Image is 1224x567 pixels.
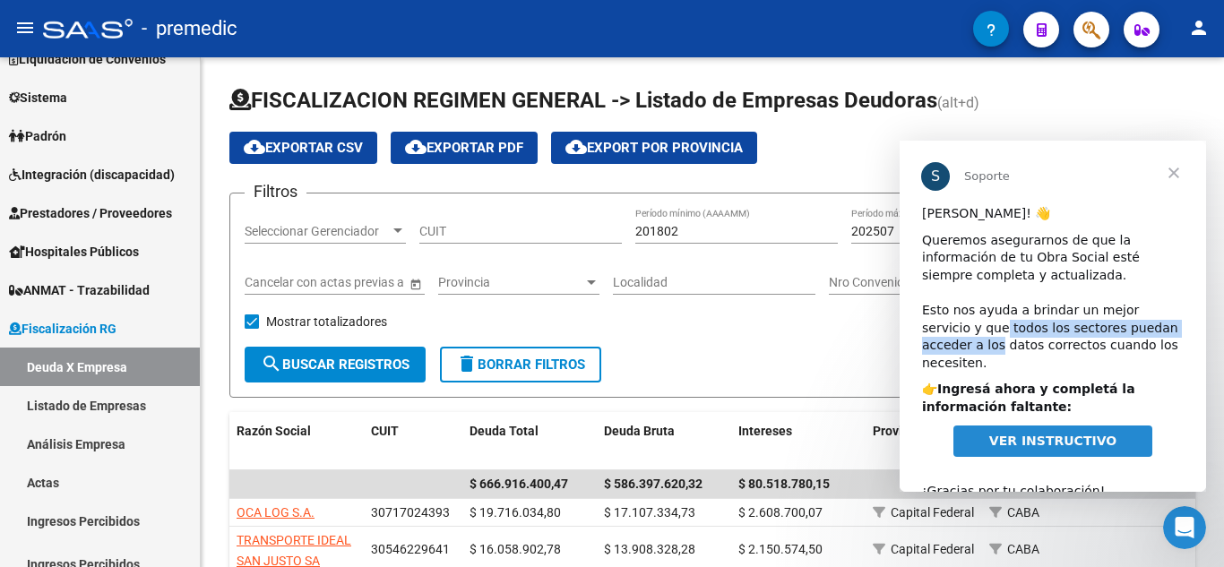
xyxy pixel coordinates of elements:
[738,542,823,556] span: $ 2.150.574,50
[738,505,823,520] span: $ 2.608.700,07
[229,412,364,471] datatable-header-cell: Razón Social
[731,412,866,471] datatable-header-cell: Intereses
[604,505,695,520] span: $ 17.107.334,73
[470,424,539,438] span: Deuda Total
[470,505,561,520] span: $ 19.716.034,80
[470,477,568,491] span: $ 666.916.400,47
[462,412,597,471] datatable-header-cell: Deuda Total
[738,424,792,438] span: Intereses
[9,242,139,262] span: Hospitales Públicos
[9,203,172,223] span: Prestadores / Proveedores
[391,132,538,164] button: Exportar PDF
[9,88,67,107] span: Sistema
[237,505,315,520] span: OCA LOG S.A.
[229,132,377,164] button: Exportar CSV
[244,136,265,158] mat-icon: cloud_download
[245,347,426,382] button: Buscar Registros
[9,319,116,339] span: Fiscalización RG
[245,179,306,204] h3: Filtros
[9,280,150,300] span: ANMAT - Trazabilidad
[937,94,979,111] span: (alt+d)
[565,136,587,158] mat-icon: cloud_download
[244,140,363,156] span: Exportar CSV
[14,17,36,39] mat-icon: menu
[891,505,974,520] span: Capital Federal
[604,477,703,491] span: $ 586.397.620,32
[551,132,757,164] button: Export por Provincia
[245,224,390,239] span: Seleccionar Gerenciador
[900,141,1206,492] iframe: Intercom live chat mensaje
[456,353,478,374] mat-icon: delete
[9,126,66,146] span: Padrón
[266,311,387,332] span: Mostrar totalizadores
[261,357,409,373] span: Buscar Registros
[9,165,175,185] span: Integración (discapacidad)
[371,505,450,520] span: 30717024393
[1007,542,1039,556] span: CABA
[1007,505,1039,520] span: CABA
[565,140,743,156] span: Export por Provincia
[261,353,282,374] mat-icon: search
[237,424,311,438] span: Razón Social
[22,324,284,377] div: ¡Gracias por tu colaboración! ​
[9,49,166,69] span: Liquidación de Convenios
[1163,506,1206,549] iframe: Intercom live chat
[406,274,425,293] button: Open calendar
[597,412,731,471] datatable-header-cell: Deuda Bruta
[738,477,830,491] span: $ 80.518.780,15
[229,88,937,113] span: FISCALIZACION REGIMEN GENERAL -> Listado de Empresas Deudoras
[604,424,675,438] span: Deuda Bruta
[405,136,427,158] mat-icon: cloud_download
[604,542,695,556] span: $ 13.908.328,28
[1188,17,1210,39] mat-icon: person
[438,275,583,290] span: Provincia
[873,424,927,438] span: Provincia
[866,412,982,471] datatable-header-cell: Provincia
[371,424,399,438] span: CUIT
[456,357,585,373] span: Borrar Filtros
[371,542,450,556] span: 30546229641
[364,412,462,471] datatable-header-cell: CUIT
[470,542,561,556] span: $ 16.058.902,78
[405,140,523,156] span: Exportar PDF
[142,9,237,48] span: - premedic
[891,542,974,556] span: Capital Federal
[440,347,601,382] button: Borrar Filtros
